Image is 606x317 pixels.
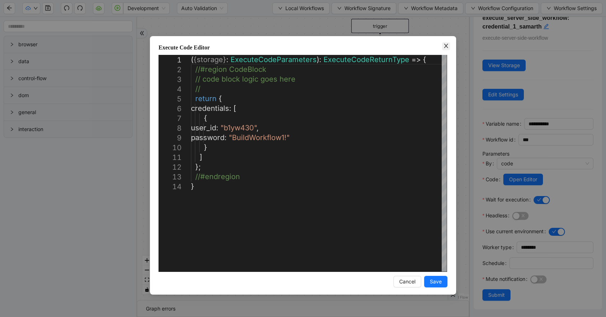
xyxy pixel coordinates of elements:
[393,276,421,287] button: Cancel
[159,114,182,123] div: 7
[229,133,290,142] span: "BuildWorkflow1!"
[317,55,321,64] span: ):
[224,133,227,142] span: :
[442,42,450,50] button: Close
[195,162,201,171] span: };
[443,43,449,49] span: close
[159,104,182,114] div: 6
[399,278,415,286] span: Cancel
[159,75,182,84] div: 3
[159,94,182,104] div: 5
[159,123,182,133] div: 8
[191,55,193,64] span: (
[220,123,257,132] span: "b1yw430"
[231,55,317,64] span: ExecuteCodeParameters
[200,153,202,161] span: ]
[193,55,197,64] span: {
[159,84,182,94] div: 4
[195,84,200,93] span: //
[204,143,207,152] span: }
[159,65,182,75] div: 2
[191,123,216,132] span: user_id
[159,133,182,143] div: 9
[159,182,182,192] div: 14
[233,104,236,113] span: [
[191,104,229,113] span: credentials
[159,43,447,52] div: Execute Code Editor
[191,133,224,142] span: password
[197,55,223,64] span: storage
[159,172,182,182] div: 13
[204,114,207,122] span: {
[430,278,442,286] span: Save
[219,94,222,103] span: {
[223,55,226,64] span: }
[159,143,182,153] div: 10
[411,55,421,64] span: =>
[195,65,266,74] span: //#region CodeBlock
[226,55,228,64] span: :
[159,162,182,172] div: 12
[159,55,182,65] div: 1
[159,153,182,162] div: 11
[195,75,295,83] span: // code block logic goes here
[424,276,447,287] button: Save
[324,55,409,64] span: ExecuteCodeReturnType
[195,172,240,181] span: //#endregion
[423,55,426,64] span: {
[195,94,217,103] span: return
[216,123,218,132] span: :
[257,123,259,132] span: ,
[191,182,194,191] span: }
[229,104,231,113] span: :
